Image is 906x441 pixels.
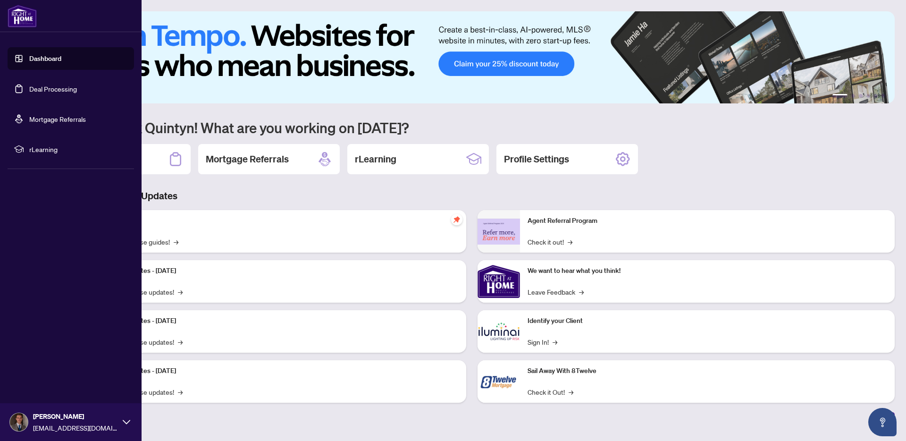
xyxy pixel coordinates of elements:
p: We want to hear what you think! [528,266,887,276]
img: We want to hear what you think! [478,260,520,303]
span: → [178,387,183,397]
button: 1 [832,94,847,98]
p: Agent Referral Program [528,216,887,226]
img: Profile Icon [10,413,28,431]
span: pushpin [451,214,462,225]
h3: Brokerage & Industry Updates [49,189,895,203]
p: Platform Updates - [DATE] [99,366,459,376]
span: → [178,287,183,297]
span: → [178,337,183,347]
a: Check it out!→ [528,237,572,247]
span: → [174,237,178,247]
span: [EMAIL_ADDRESS][DOMAIN_NAME] [33,423,118,433]
span: rLearning [29,144,127,154]
p: Platform Updates - [DATE] [99,316,459,326]
span: → [568,237,572,247]
button: 4 [866,94,870,98]
button: 2 [851,94,855,98]
h2: Mortgage Referrals [206,153,289,166]
a: Deal Processing [29,85,77,93]
p: Platform Updates - [DATE] [99,266,459,276]
img: Agent Referral Program [478,219,520,245]
button: Open asap [868,408,897,436]
p: Identify your Client [528,316,887,326]
img: Slide 0 [49,11,895,103]
p: Self-Help [99,216,459,226]
span: → [569,387,573,397]
p: Sail Away With 8Twelve [528,366,887,376]
a: Mortgage Referrals [29,115,86,123]
span: [PERSON_NAME] [33,411,118,422]
span: → [553,337,557,347]
a: Dashboard [29,54,61,63]
img: Sail Away With 8Twelve [478,360,520,403]
a: Leave Feedback→ [528,287,584,297]
span: → [579,287,584,297]
h2: rLearning [355,153,396,166]
h2: Profile Settings [504,153,569,166]
a: Sign In!→ [528,337,557,347]
button: 6 [881,94,885,98]
img: Identify your Client [478,310,520,353]
button: 3 [859,94,863,98]
a: Check it Out!→ [528,387,573,397]
button: 5 [874,94,878,98]
img: logo [8,5,37,27]
h1: Welcome back Quintyn! What are you working on [DATE]? [49,119,895,136]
